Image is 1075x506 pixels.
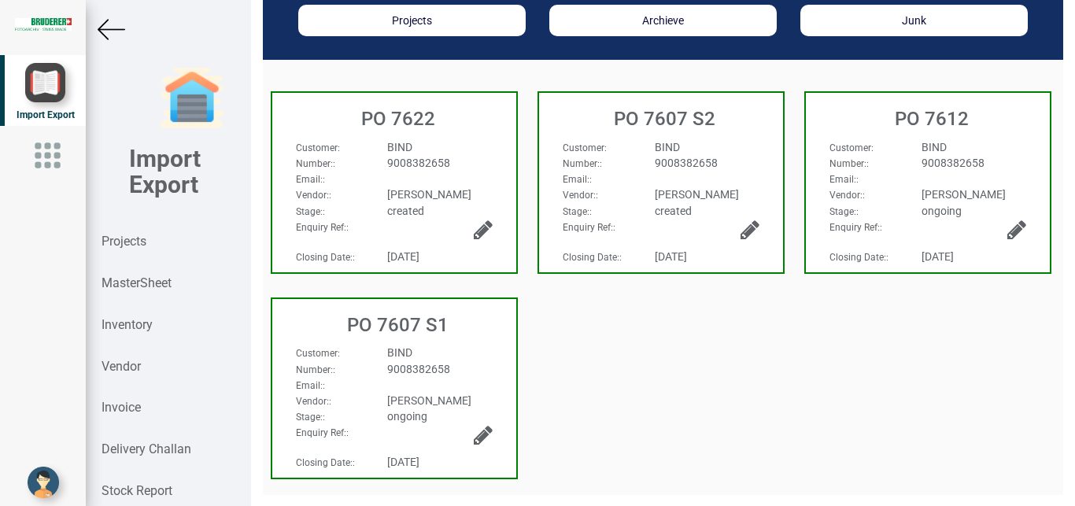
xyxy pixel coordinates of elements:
strong: Stage: [296,206,323,217]
span: : [829,222,882,233]
span: : [296,174,325,185]
span: : [296,206,325,217]
strong: Customer [296,142,338,153]
span: [DATE] [922,250,954,263]
span: 9008382658 [387,363,450,375]
strong: Customer [296,348,338,359]
span: [PERSON_NAME] [922,188,1006,201]
strong: Vendor: [563,190,596,201]
span: : [296,412,325,423]
span: [DATE] [387,250,419,263]
strong: Customer [829,142,871,153]
span: : [296,190,331,201]
strong: Enquiry Ref: [829,222,880,233]
span: : [296,380,325,391]
strong: Closing Date: [829,252,886,263]
span: [DATE] [387,456,419,468]
span: [PERSON_NAME] [655,188,739,201]
img: garage-closed.png [161,67,223,130]
strong: Email: [296,174,323,185]
span: [DATE] [655,250,687,263]
span: ongoing [387,410,427,423]
strong: Stage: [296,412,323,423]
strong: Email: [563,174,589,185]
span: : [829,190,865,201]
button: Archieve [549,5,777,36]
span: : [296,222,349,233]
h3: PO 7622 [280,109,516,129]
span: : [829,174,859,185]
h3: PO 7607 S1 [280,315,516,335]
strong: Number: [296,158,333,169]
span: : [296,158,335,169]
span: [PERSON_NAME] [387,394,471,407]
span: [PERSON_NAME] [387,188,471,201]
h3: PO 7612 [814,109,1050,129]
strong: Closing Date: [296,252,353,263]
span: : [296,396,331,407]
strong: Vendor: [829,190,863,201]
strong: Vendor [102,359,141,374]
strong: Number: [829,158,866,169]
span: : [829,142,874,153]
span: : [296,348,340,359]
strong: Number: [563,158,600,169]
span: : [563,190,598,201]
strong: Enquiry Ref: [563,222,613,233]
strong: Projects [102,234,146,249]
strong: Invoice [102,400,141,415]
strong: Closing Date: [563,252,619,263]
span: : [296,457,355,468]
span: : [829,158,869,169]
b: Import Export [129,145,201,198]
strong: Stock Report [102,483,172,498]
span: created [387,205,424,217]
span: Import Export [17,109,75,120]
span: BIND [922,141,947,153]
span: : [563,174,592,185]
strong: Customer [563,142,604,153]
span: BIND [387,141,412,153]
span: created [655,205,692,217]
strong: Closing Date: [296,457,353,468]
span: BIND [655,141,680,153]
span: : [563,142,607,153]
span: : [563,158,602,169]
strong: Vendor: [296,190,329,201]
span: : [829,252,888,263]
strong: Email: [296,380,323,391]
button: Projects [298,5,526,36]
h3: PO 7607 S2 [547,109,783,129]
strong: MasterSheet [102,275,172,290]
span: : [296,364,335,375]
span: : [296,142,340,153]
strong: Number: [296,364,333,375]
strong: Enquiry Ref: [296,427,346,438]
span: ongoing [922,205,962,217]
strong: Email: [829,174,856,185]
span: : [829,206,859,217]
span: BIND [387,346,412,359]
span: : [296,252,355,263]
strong: Delivery Challan [102,441,191,456]
strong: Stage: [563,206,589,217]
span: 9008382658 [922,157,984,169]
span: : [563,206,592,217]
button: Junk [800,5,1028,36]
span: : [296,427,349,438]
span: : [563,222,615,233]
strong: Enquiry Ref: [296,222,346,233]
span: 9008382658 [655,157,718,169]
strong: Stage: [829,206,856,217]
span: : [563,252,622,263]
span: 9008382658 [387,157,450,169]
strong: Inventory [102,317,153,332]
strong: Vendor: [296,396,329,407]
